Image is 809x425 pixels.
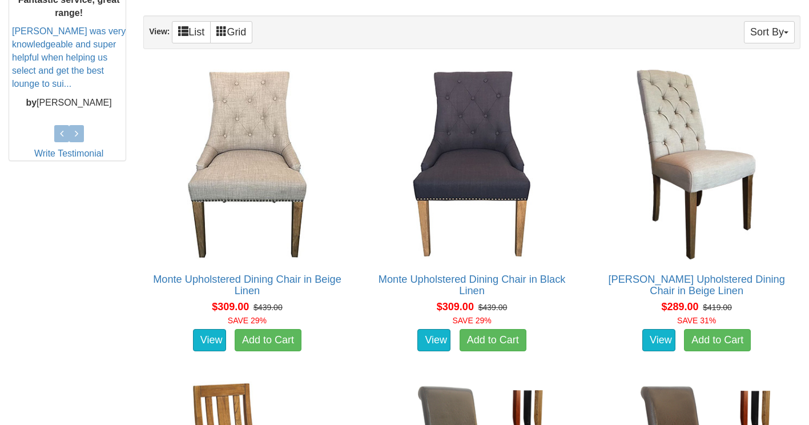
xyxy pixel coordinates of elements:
[437,301,474,312] span: $309.00
[379,274,566,296] a: Monte Upholstered Dining Chair in Black Linen
[677,316,716,325] font: SAVE 31%
[599,67,794,262] img: Felice Upholstered Dining Chair in Beige Linen
[12,26,126,88] a: [PERSON_NAME] was very knowledgeable and super helpful when helping us select and get the best lo...
[149,27,170,36] strong: View:
[172,21,211,43] a: List
[375,67,570,262] img: Monte Upholstered Dining Chair in Black Linen
[744,21,795,43] button: Sort By
[212,301,249,312] span: $309.00
[609,274,785,296] a: [PERSON_NAME] Upholstered Dining Chair in Beige Linen
[253,303,283,312] del: $439.00
[661,301,698,312] span: $289.00
[210,21,252,43] a: Grid
[478,303,508,312] del: $439.00
[153,274,341,296] a: Monte Upholstered Dining Chair in Beige Linen
[460,329,526,352] a: Add to Cart
[684,329,751,352] a: Add to Cart
[150,67,345,262] img: Monte Upholstered Dining Chair in Beige Linen
[703,303,732,312] del: $419.00
[417,329,450,352] a: View
[452,316,491,325] font: SAVE 29%
[193,329,226,352] a: View
[235,329,301,352] a: Add to Cart
[34,149,103,158] a: Write Testimonial
[642,329,675,352] a: View
[26,97,37,107] b: by
[12,96,126,109] p: [PERSON_NAME]
[228,316,267,325] font: SAVE 29%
